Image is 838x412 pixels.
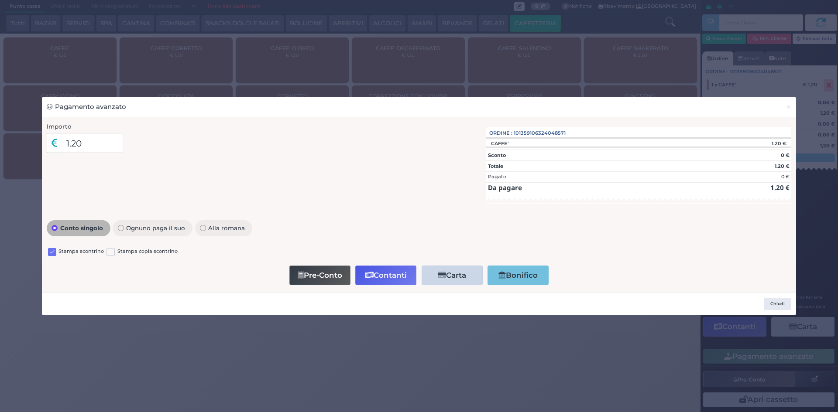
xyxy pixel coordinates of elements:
[47,102,126,112] h3: Pagamento avanzato
[488,163,503,169] strong: Totale
[488,266,549,285] button: Bonifico
[61,133,123,153] input: Es. 30.99
[781,97,796,117] button: Chiudi
[775,163,790,169] strong: 1.20 €
[764,298,791,310] button: Chiudi
[781,173,790,180] div: 0 €
[124,225,188,231] span: Ognuno paga il suo
[514,129,566,137] span: 101359106324048571
[488,173,506,180] div: Pagato
[489,129,512,137] span: Ordine :
[770,183,790,192] strong: 1.20 €
[117,248,178,256] label: Stampa copia scontrino
[488,152,506,158] strong: Sconto
[206,225,247,231] span: Alla romana
[422,266,483,285] button: Carta
[488,183,522,192] strong: Da pagare
[58,248,104,256] label: Stampa scontrino
[786,102,791,112] span: ×
[715,140,791,146] div: 1.20 €
[289,266,350,285] button: Pre-Conto
[355,266,416,285] button: Contanti
[781,152,790,158] strong: 0 €
[47,122,72,131] label: Importo
[58,225,105,231] span: Conto singolo
[486,140,513,146] div: CAFFE'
